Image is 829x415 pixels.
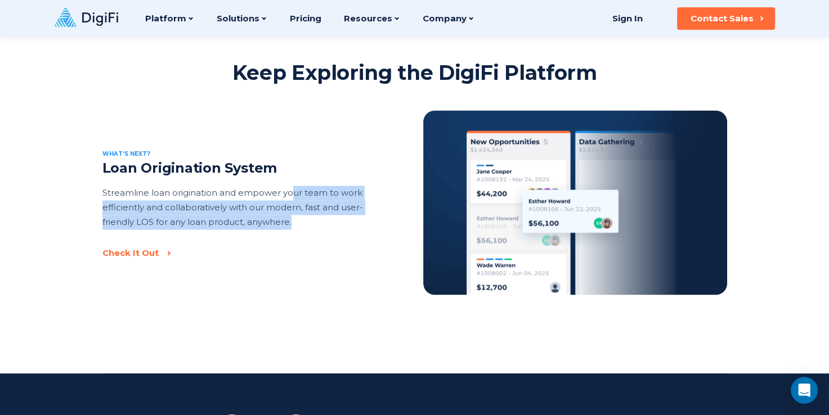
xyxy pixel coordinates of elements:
[691,13,754,24] div: Contact Sales
[423,110,727,295] img: Loan Origination System Preview
[102,146,382,160] div: What’s next?
[102,160,382,177] h2: Loan Origination System
[102,247,382,259] a: Check It Out
[102,247,159,259] div: Check It Out
[791,377,818,404] div: Open Intercom Messenger
[232,60,597,85] h2: Keep Exploring the DigiFi Platform
[677,7,775,30] button: Contact Sales
[102,186,382,229] p: Streamline loan origination and empower your team to work efficiently and collaboratively with ou...
[599,7,657,30] a: Sign In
